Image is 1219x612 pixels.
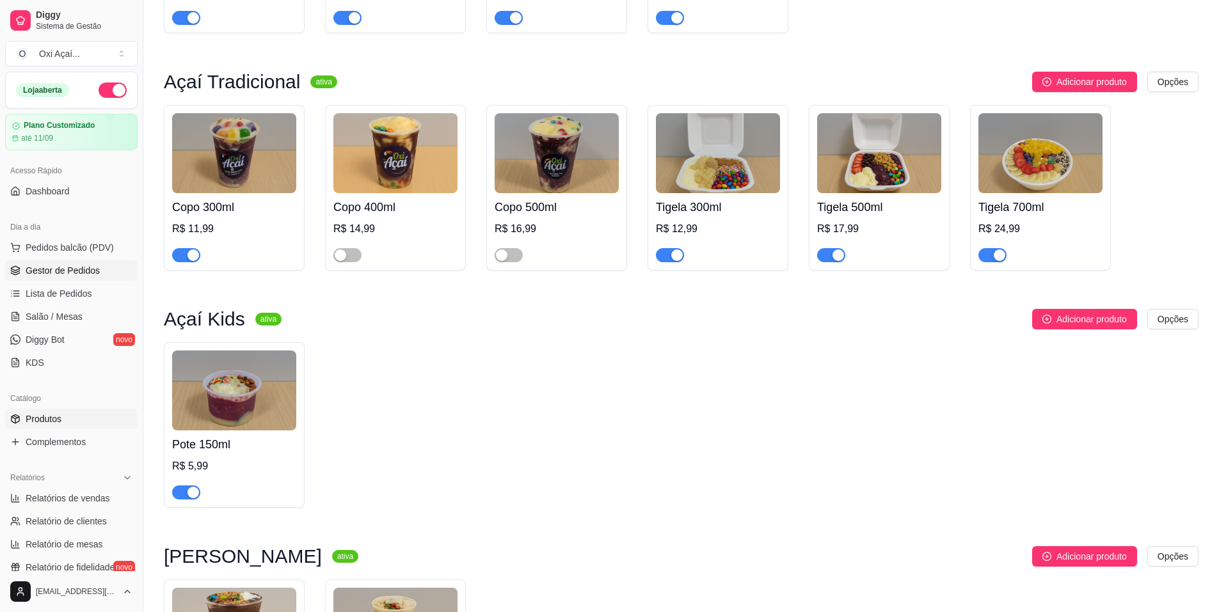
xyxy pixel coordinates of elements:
[26,333,65,346] span: Diggy Bot
[5,161,138,181] div: Acesso Rápido
[5,306,138,327] a: Salão / Mesas
[1158,549,1188,563] span: Opções
[26,492,110,505] span: Relatórios de vendas
[1147,72,1199,92] button: Opções
[16,47,29,60] span: O
[26,515,107,528] span: Relatório de clientes
[26,185,70,198] span: Dashboard
[5,576,138,607] button: [EMAIL_ADDRESS][DOMAIN_NAME]
[1147,546,1199,567] button: Opções
[1056,312,1127,326] span: Adicionar produto
[164,74,300,90] h3: Açaí Tradicional
[817,113,941,193] img: product-image
[26,356,44,369] span: KDS
[1147,309,1199,329] button: Opções
[5,41,138,67] button: Select a team
[16,83,69,97] div: Loja aberta
[817,221,941,237] div: R$ 17,99
[978,198,1103,216] h4: Tigela 700ml
[978,113,1103,193] img: product-image
[36,21,132,31] span: Sistema de Gestão
[333,113,458,193] img: product-image
[5,181,138,201] a: Dashboard
[656,198,780,216] h4: Tigela 300ml
[495,113,619,193] img: product-image
[5,114,138,150] a: Plano Customizadoaté 11/09
[5,409,138,429] a: Produtos
[26,561,115,574] span: Relatório de fidelidade
[5,534,138,554] a: Relatório de mesas
[26,241,114,254] span: Pedidos balcão (PDV)
[1158,312,1188,326] span: Opções
[172,435,296,453] h4: Pote 150ml
[10,473,45,483] span: Relatórios
[26,264,100,277] span: Gestor de Pedidos
[1056,549,1127,563] span: Adicionar produto
[36,10,132,21] span: Diggy
[172,221,296,237] div: R$ 11,99
[817,198,941,216] h4: Tigela 500ml
[172,459,296,474] div: R$ 5,99
[26,310,83,323] span: Salão / Mesas
[26,435,86,448] span: Complementos
[26,538,103,551] span: Relatório de mesas
[5,329,138,350] a: Diggy Botnovo
[164,311,245,327] h3: Açaí Kids
[255,313,282,326] sup: ativa
[1032,72,1137,92] button: Adicionar produto
[5,237,138,258] button: Pedidos balcão (PDV)
[24,121,95,130] article: Plano Customizado
[1032,309,1137,329] button: Adicionar produto
[978,221,1103,237] div: R$ 24,99
[332,550,358,563] sup: ativa
[5,432,138,452] a: Complementos
[333,221,458,237] div: R$ 14,99
[1042,552,1051,561] span: plus-circle
[26,287,92,300] span: Lista de Pedidos
[36,586,117,597] span: [EMAIL_ADDRESS][DOMAIN_NAME]
[333,198,458,216] h4: Copo 400ml
[1056,75,1127,89] span: Adicionar produto
[21,133,53,143] article: até 11/09
[5,511,138,531] a: Relatório de clientes
[172,350,296,430] img: product-image
[5,557,138,577] a: Relatório de fidelidadenovo
[5,283,138,304] a: Lista de Pedidos
[1032,546,1137,567] button: Adicionar produto
[5,217,138,237] div: Dia a dia
[656,221,780,237] div: R$ 12,99
[164,549,322,564] h3: [PERSON_NAME]
[5,352,138,373] a: KDS
[39,47,80,60] div: Oxi Açaí ...
[172,198,296,216] h4: Copo 300ml
[1042,77,1051,86] span: plus-circle
[99,82,127,98] button: Alterar Status
[26,412,61,425] span: Produtos
[1042,315,1051,324] span: plus-circle
[5,260,138,281] a: Gestor de Pedidos
[5,388,138,409] div: Catálogo
[495,198,619,216] h4: Copo 500ml
[5,488,138,508] a: Relatórios de vendas
[172,113,296,193] img: product-image
[1158,75,1188,89] span: Opções
[5,5,138,36] a: DiggySistema de Gestão
[495,221,619,237] div: R$ 16,99
[310,75,337,88] sup: ativa
[656,113,780,193] img: product-image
